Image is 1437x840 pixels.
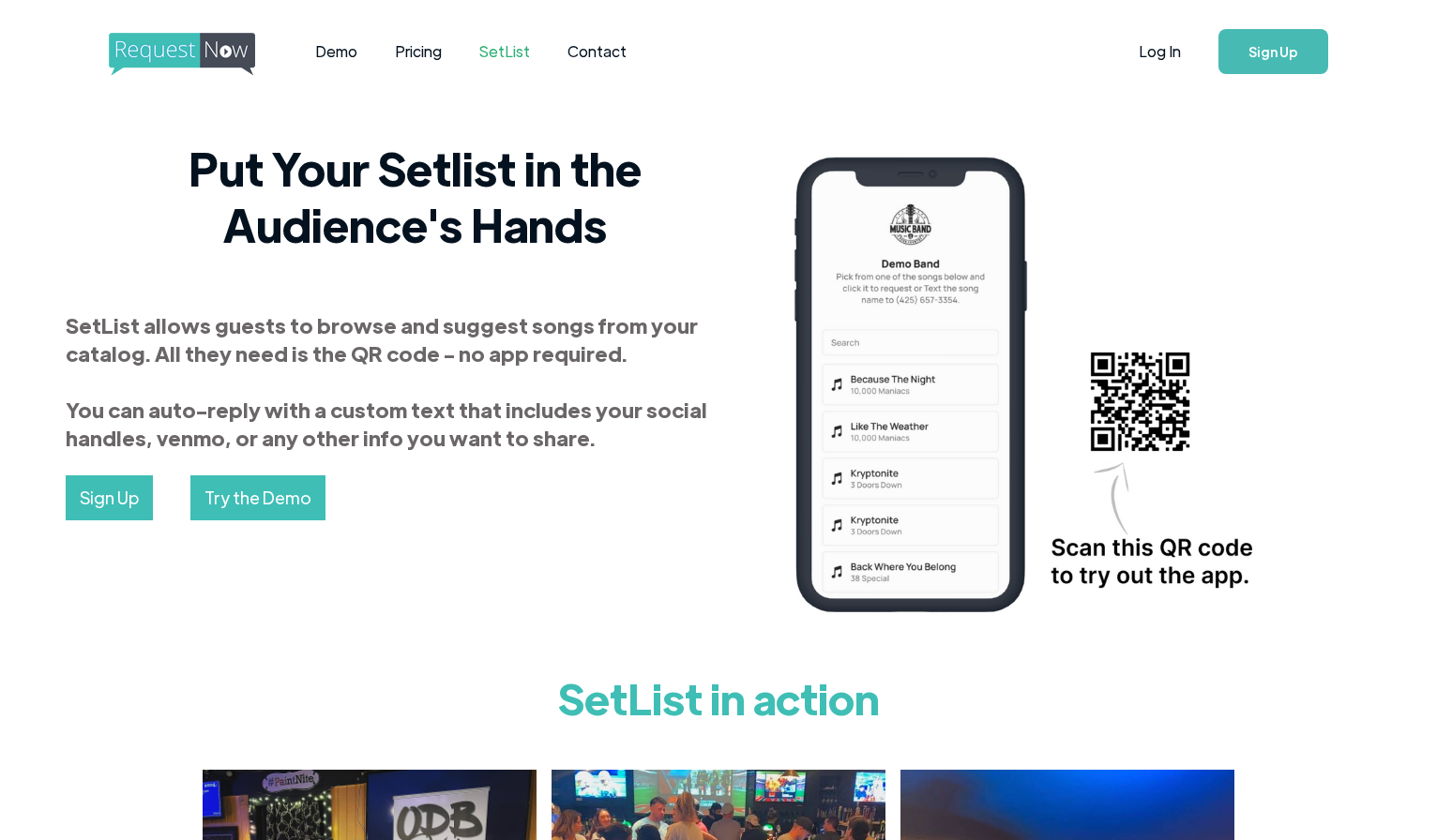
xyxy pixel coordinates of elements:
a: Try the Demo [190,475,325,520]
img: requestnow logo [109,33,290,76]
a: Sign Up [1218,29,1328,74]
a: Contact [549,22,645,81]
h2: Put Your Setlist in the Audience's Hands [66,140,764,252]
a: Pricing [376,22,461,81]
a: Log In [1120,19,1200,84]
a: SetList [461,22,549,81]
a: Sign Up [66,475,153,520]
strong: SetList allows guests to browse and suggest songs from your catalog. All they need is the QR code... [66,311,707,451]
a: Demo [296,22,376,81]
a: home [109,33,250,70]
h1: SetList in action [203,660,1234,735]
